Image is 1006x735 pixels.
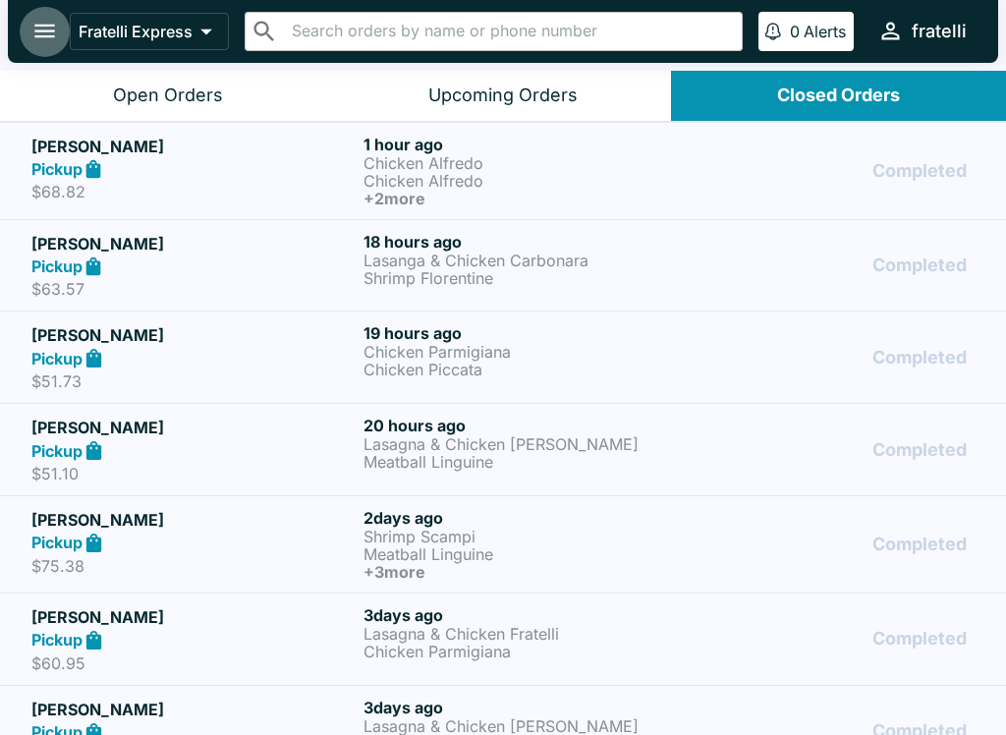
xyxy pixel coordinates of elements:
[363,135,688,154] h6: 1 hour ago
[31,323,356,347] h5: [PERSON_NAME]
[363,154,688,172] p: Chicken Alfredo
[70,13,229,50] button: Fratelli Express
[363,269,688,287] p: Shrimp Florentine
[79,22,193,41] p: Fratelli Express
[31,135,356,158] h5: [PERSON_NAME]
[363,416,688,435] h6: 20 hours ago
[363,232,688,252] h6: 18 hours ago
[804,22,846,41] p: Alerts
[363,717,688,735] p: Lasagna & Chicken [PERSON_NAME]
[31,159,83,179] strong: Pickup
[31,533,83,552] strong: Pickup
[912,20,967,43] div: fratelli
[31,556,356,576] p: $75.38
[31,630,83,650] strong: Pickup
[31,232,356,255] h5: [PERSON_NAME]
[363,605,443,625] span: 3 days ago
[363,252,688,269] p: Lasanga & Chicken Carbonara
[363,508,443,528] span: 2 days ago
[363,190,688,207] h6: + 2 more
[31,416,356,439] h5: [PERSON_NAME]
[113,85,223,107] div: Open Orders
[363,545,688,563] p: Meatball Linguine
[428,85,578,107] div: Upcoming Orders
[363,643,688,660] p: Chicken Parmigiana
[31,256,83,276] strong: Pickup
[31,508,356,532] h5: [PERSON_NAME]
[790,22,800,41] p: 0
[31,698,356,721] h5: [PERSON_NAME]
[31,464,356,483] p: $51.10
[777,85,900,107] div: Closed Orders
[363,453,688,471] p: Meatball Linguine
[363,698,443,717] span: 3 days ago
[31,182,356,201] p: $68.82
[363,528,688,545] p: Shrimp Scampi
[869,10,975,52] button: fratelli
[363,435,688,453] p: Lasagna & Chicken [PERSON_NAME]
[31,349,83,368] strong: Pickup
[31,279,356,299] p: $63.57
[31,653,356,673] p: $60.95
[286,18,734,45] input: Search orders by name or phone number
[363,361,688,378] p: Chicken Piccata
[31,371,356,391] p: $51.73
[363,625,688,643] p: Lasagna & Chicken Fratelli
[363,172,688,190] p: Chicken Alfredo
[363,563,688,581] h6: + 3 more
[31,605,356,629] h5: [PERSON_NAME]
[363,323,688,343] h6: 19 hours ago
[363,343,688,361] p: Chicken Parmigiana
[20,6,70,56] button: open drawer
[31,441,83,461] strong: Pickup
